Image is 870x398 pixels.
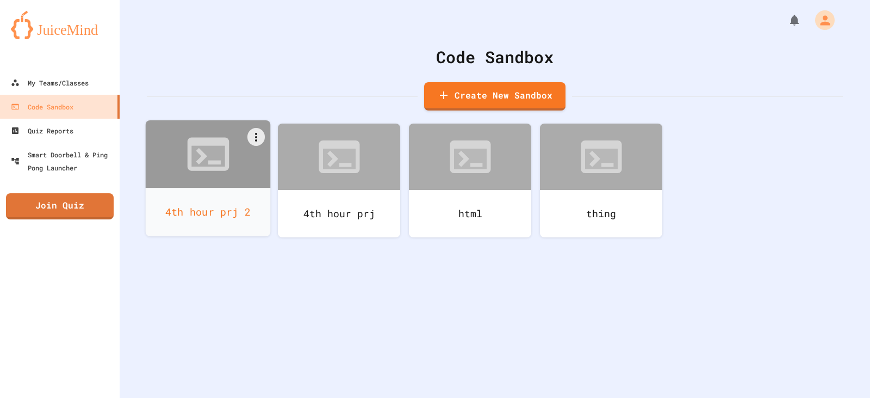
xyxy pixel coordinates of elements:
div: Code Sandbox [11,100,73,113]
a: Join Quiz [6,193,114,219]
div: thing [540,190,662,237]
a: 4th hour prj [278,124,400,237]
a: 4th hour prj 2 [146,120,271,236]
div: Quiz Reports [11,124,73,137]
img: logo-orange.svg [11,11,109,39]
a: html [409,124,531,237]
div: 4th hour prj 2 [146,188,271,236]
div: html [409,190,531,237]
div: My Teams/Classes [11,76,89,89]
a: Create New Sandbox [424,82,565,111]
div: Code Sandbox [147,45,843,69]
div: My Account [804,8,837,33]
div: Smart Doorbell & Ping Pong Launcher [11,148,115,174]
div: 4th hour prj [278,190,400,237]
a: thing [540,124,662,237]
div: My Notifications [768,11,804,29]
